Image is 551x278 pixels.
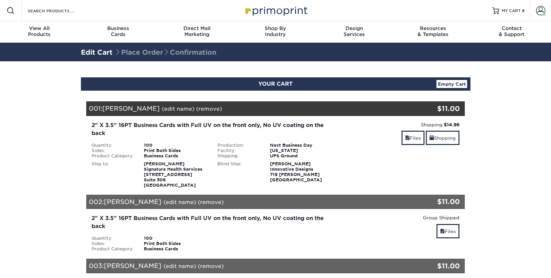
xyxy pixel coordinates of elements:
div: Sides: [87,241,139,246]
img: Primoprint [242,3,309,18]
span: shipping [429,135,434,141]
span: files [405,135,410,141]
strong: $14.96 [444,122,459,127]
a: DesignServices [315,21,394,43]
div: Industry [236,25,315,37]
div: Quantity: [87,143,139,148]
a: Direct MailMarketing [157,21,236,43]
a: (edit name) [163,263,196,269]
span: Contact [472,25,551,31]
div: Quantity: [87,236,139,241]
div: Next Business Day [265,143,339,148]
div: Ship to: [87,161,139,188]
div: $11.00 [402,104,460,114]
a: Shop ByIndustry [236,21,315,43]
div: Product Category: [87,153,139,159]
span: Business [79,25,157,31]
div: Product Category: [87,246,139,252]
a: Shipping [426,131,459,145]
a: (remove) [198,263,224,269]
span: Place Order Confirmation [115,48,216,56]
div: Group Shipped [344,214,460,221]
div: & Support [472,25,551,37]
span: Shop By [236,25,315,31]
a: (remove) [196,106,222,112]
a: Empty Cart [436,80,467,88]
div: Cards [79,25,157,37]
a: (remove) [198,199,224,205]
div: Shipping: [344,121,460,128]
a: BusinessCards [79,21,157,43]
div: & Templates [394,25,472,37]
input: SEARCH PRODUCTS..... [27,7,92,15]
a: Files [402,131,424,145]
a: (edit name) [162,106,194,112]
span: [PERSON_NAME] [104,198,161,205]
a: Edit Cart [81,48,113,56]
div: 002: [86,195,402,209]
a: Files [436,224,459,238]
div: Facility: [212,148,265,153]
div: Production: [212,143,265,148]
div: 100 [139,236,212,241]
span: 8 [522,8,524,13]
span: Direct Mail [157,25,236,31]
div: Services [315,25,394,37]
div: Sides: [87,148,139,153]
div: Blind Ship: [212,161,265,183]
strong: [PERSON_NAME] Innovative Designs 719 [PERSON_NAME] [GEOGRAPHIC_DATA] [270,161,322,182]
div: Business Cards [139,246,212,252]
div: 100 [139,143,212,148]
div: Print Both Sides [139,241,212,246]
span: MY CART [502,8,521,14]
span: Resources [394,25,472,31]
span: YOUR CART [258,81,293,87]
div: 001: [86,101,402,116]
span: [PERSON_NAME] [104,262,161,269]
div: Shipping: [212,153,265,159]
span: Design [315,25,394,31]
div: 003: [86,259,402,273]
div: $11.00 [402,197,460,207]
div: Marketing [157,25,236,37]
div: Print Both Sides [139,148,212,153]
div: 2" X 3.5" 16PT Business Cards with Full UV on the front only, No UV coating on the back [92,121,334,137]
a: (edit name) [163,199,196,205]
div: $11.00 [402,261,460,271]
div: Business Cards [139,153,212,159]
a: Contact& Support [472,21,551,43]
div: 2" X 3.5" 16PT Business Cards with Full UV on the front only, No UV coating on the back [92,214,334,230]
span: files [440,229,445,234]
div: [US_STATE] [265,148,339,153]
div: UPS Ground [265,153,339,159]
span: [PERSON_NAME] [102,105,160,112]
a: Resources& Templates [394,21,472,43]
strong: [PERSON_NAME] Signature Health Services [STREET_ADDRESS] Suite 306 [GEOGRAPHIC_DATA] [144,161,202,188]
